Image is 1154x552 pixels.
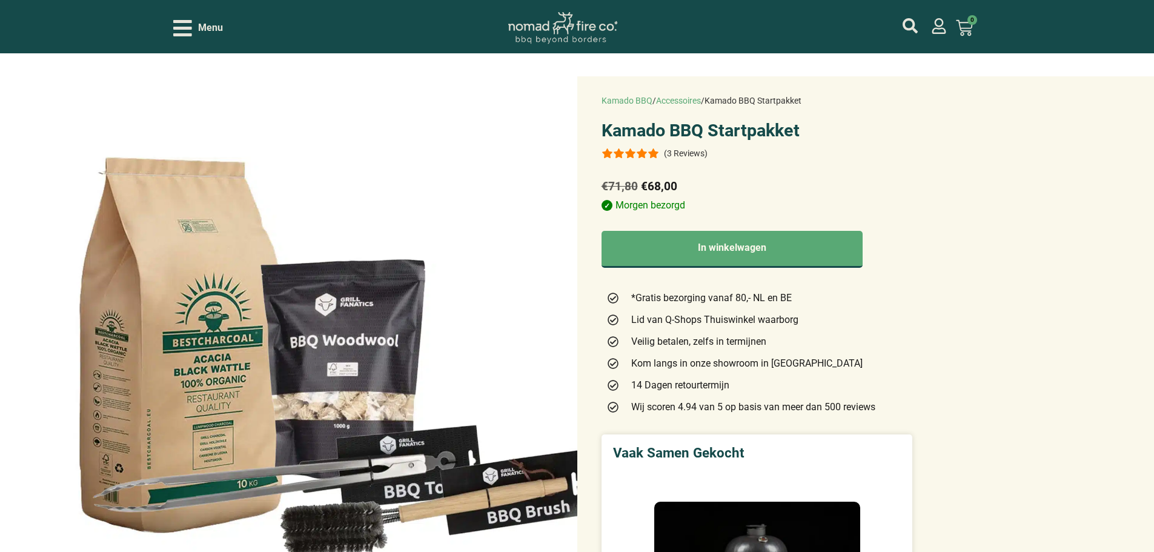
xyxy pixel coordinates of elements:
a: Kom langs in onze showroom in [GEOGRAPHIC_DATA] [606,356,907,371]
span: Kamado BBQ Startpakket [705,96,801,105]
a: Wij scoren 4.94 van 5 op basis van meer dan 500 reviews [606,400,907,414]
a: mijn account [903,18,918,33]
span: 14 Dagen retourtermijn [628,378,729,393]
span: Menu [198,21,223,35]
span: / [701,96,705,105]
button: In winkelwagen [602,231,863,268]
a: *Gratis bezorging vanaf 80,- NL en BE [606,291,907,305]
a: mijn account [931,18,947,34]
span: / [652,96,656,105]
a: Kamado BBQ [602,96,652,105]
div: Open/Close Menu [173,18,223,39]
a: Accessoires [656,96,701,105]
span: 0 [967,15,977,25]
span: Veilig betalen, zelfs in termijnen [628,334,766,349]
div: vaak samen gekocht [613,446,901,459]
h1: Kamado BBQ Startpakket [602,122,912,139]
span: *Gratis bezorging vanaf 80,- NL en BE [628,291,792,305]
a: 14 Dagen retourtermijn [606,378,907,393]
a: Lid van Q-Shops Thuiswinkel waarborg [606,313,907,327]
p: Morgen bezorgd [602,198,912,213]
span: Kom langs in onze showroom in [GEOGRAPHIC_DATA] [628,356,863,371]
span: Wij scoren 4.94 van 5 op basis van meer dan 500 reviews [628,400,875,414]
a: 0 [941,12,987,44]
nav: breadcrumbs [602,95,801,107]
span: € [641,179,648,193]
p: (3 Reviews) [664,148,708,158]
span: € [602,179,608,193]
img: Nomad Logo [508,12,617,44]
span: Lid van Q-Shops Thuiswinkel waarborg [628,313,798,327]
a: Veilig betalen, zelfs in termijnen [606,334,907,349]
